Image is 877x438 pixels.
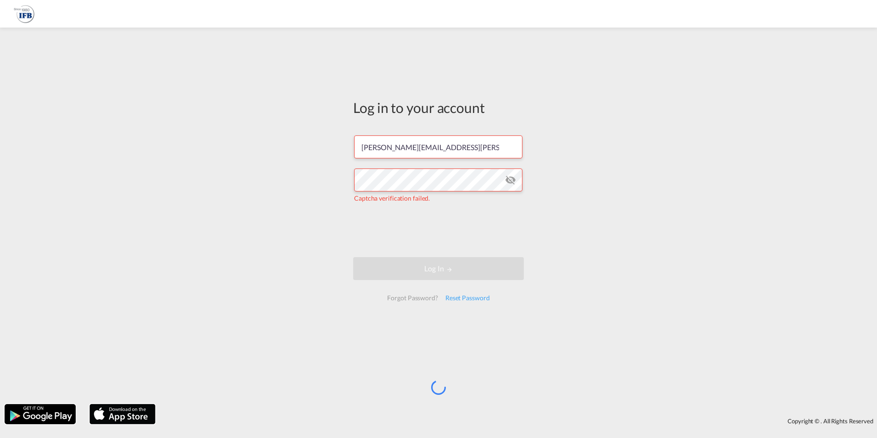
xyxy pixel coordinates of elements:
[505,174,516,185] md-icon: icon-eye-off
[383,290,441,306] div: Forgot Password?
[442,290,494,306] div: Reset Password
[353,98,524,117] div: Log in to your account
[160,413,877,429] div: Copyright © . All Rights Reserved
[4,403,77,425] img: google.png
[14,4,34,24] img: b628ab10256c11eeb52753acbc15d091.png
[354,135,522,158] input: Enter email/phone number
[353,257,524,280] button: LOGIN
[89,403,156,425] img: apple.png
[354,194,430,202] span: Captcha verification failed.
[369,212,508,248] iframe: reCAPTCHA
